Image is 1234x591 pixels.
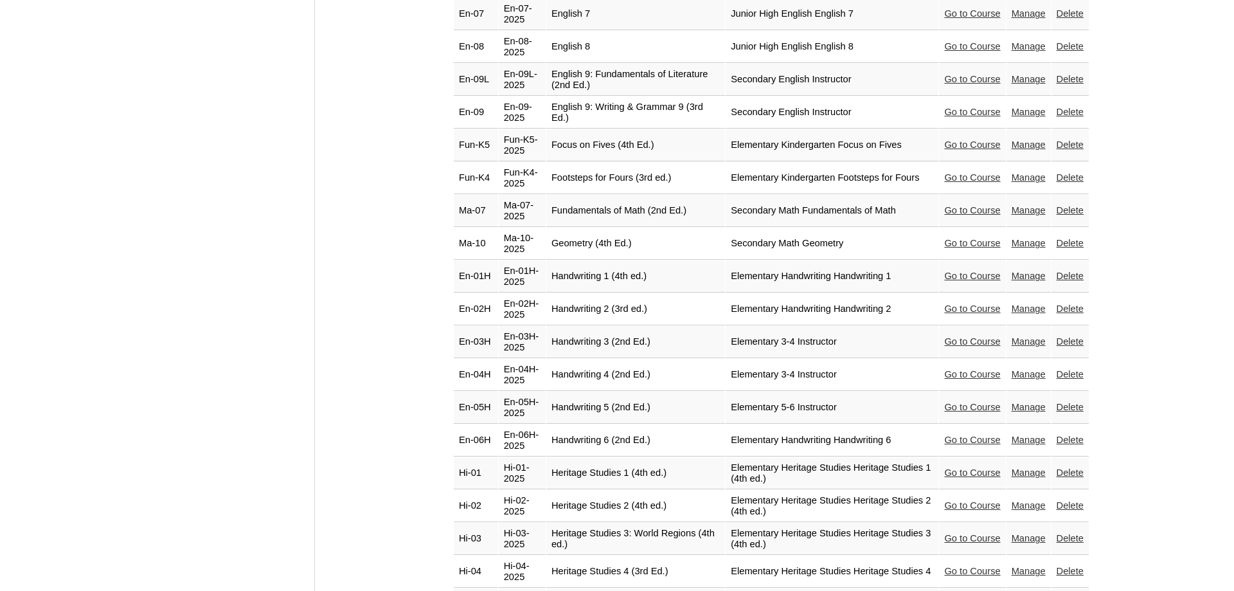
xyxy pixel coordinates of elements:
[1012,172,1046,183] a: Manage
[454,326,498,358] td: En-03H
[454,424,498,457] td: En-06H
[944,8,1000,19] a: Go to Course
[944,566,1000,576] a: Go to Course
[1012,8,1046,19] a: Manage
[454,162,498,194] td: Fun-K4
[1057,468,1084,478] a: Delete
[1057,566,1084,576] a: Delete
[499,457,546,489] td: Hi-01-2025
[726,64,938,96] td: Secondary English Instructor
[499,162,546,194] td: Fun-K4-2025
[944,205,1000,215] a: Go to Course
[944,500,1000,511] a: Go to Course
[726,162,938,194] td: Elementary Kindergarten Footsteps for Fours
[726,523,938,555] td: Elementary Heritage Studies Heritage Studies 3 (4th ed.)
[944,402,1000,412] a: Go to Course
[546,260,725,293] td: Handwriting 1 (4th ed.)
[499,96,546,129] td: En-09-2025
[1012,205,1046,215] a: Manage
[499,556,546,588] td: Hi-04-2025
[1012,533,1046,543] a: Manage
[1057,369,1084,379] a: Delete
[1057,8,1084,19] a: Delete
[499,326,546,358] td: En-03H-2025
[454,293,498,325] td: En-02H
[1012,435,1046,445] a: Manage
[944,140,1000,150] a: Go to Course
[1057,140,1084,150] a: Delete
[1057,238,1084,248] a: Delete
[726,31,938,63] td: Junior High English English 8
[454,523,498,555] td: Hi-03
[546,96,725,129] td: English 9: Writing & Grammar 9 (3rd Ed.)
[454,195,498,227] td: Ma-07
[1012,107,1046,117] a: Manage
[944,304,1000,314] a: Go to Course
[944,468,1000,478] a: Go to Course
[454,96,498,129] td: En-09
[499,359,546,391] td: En-04H-2025
[546,31,725,63] td: English 8
[499,424,546,457] td: En-06H-2025
[944,369,1000,379] a: Go to Course
[546,293,725,325] td: Handwriting 2 (3rd ed.)
[1057,172,1084,183] a: Delete
[1057,107,1084,117] a: Delete
[546,424,725,457] td: Handwriting 6 (2nd Ed.)
[1012,271,1046,281] a: Manage
[726,556,938,588] td: Elementary Heritage Studies Heritage Studies 4
[1057,304,1084,314] a: Delete
[944,172,1000,183] a: Go to Course
[726,129,938,161] td: Elementary Kindergarten Focus on Fives
[1057,271,1084,281] a: Delete
[726,228,938,260] td: Secondary Math Geometry
[726,457,938,489] td: Elementary Heritage Studies Heritage Studies 1 (4th ed.)
[726,326,938,358] td: Elementary 3-4 Instructor
[1012,304,1046,314] a: Manage
[726,195,938,227] td: Secondary Math Fundamentals of Math
[944,533,1000,543] a: Go to Course
[1057,41,1084,51] a: Delete
[546,392,725,424] td: Handwriting 5 (2nd Ed.)
[726,96,938,129] td: Secondary English Instructor
[454,31,498,63] td: En-08
[499,490,546,522] td: Hi-02-2025
[454,64,498,96] td: En-09L
[454,556,498,588] td: Hi-04
[1057,402,1084,412] a: Delete
[499,228,546,260] td: Ma-10-2025
[499,260,546,293] td: En-01H-2025
[546,359,725,391] td: Handwriting 4 (2nd Ed.)
[454,129,498,161] td: Fun-K5
[454,359,498,391] td: En-04H
[1057,500,1084,511] a: Delete
[454,490,498,522] td: Hi-02
[944,74,1000,84] a: Go to Course
[454,392,498,424] td: En-05H
[546,457,725,489] td: Heritage Studies 1 (4th ed.)
[454,457,498,489] td: Hi-01
[546,326,725,358] td: Handwriting 3 (2nd Ed.)
[1012,238,1046,248] a: Manage
[454,260,498,293] td: En-01H
[546,162,725,194] td: Footsteps for Fours (3rd ed.)
[944,271,1000,281] a: Go to Course
[726,424,938,457] td: Elementary Handwriting Handwriting 6
[1057,205,1084,215] a: Delete
[726,260,938,293] td: Elementary Handwriting Handwriting 1
[499,31,546,63] td: En-08-2025
[1012,41,1046,51] a: Manage
[944,107,1000,117] a: Go to Course
[499,195,546,227] td: Ma-07-2025
[1012,566,1046,576] a: Manage
[499,129,546,161] td: Fun-K5-2025
[944,435,1000,445] a: Go to Course
[1057,435,1084,445] a: Delete
[1012,500,1046,511] a: Manage
[726,490,938,522] td: Elementary Heritage Studies Heritage Studies 2 (4th ed.)
[726,293,938,325] td: Elementary Handwriting Handwriting 2
[1012,336,1046,347] a: Manage
[499,392,546,424] td: En-05H-2025
[546,556,725,588] td: Heritage Studies 4 (3rd Ed.)
[546,228,725,260] td: Geometry (4th Ed.)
